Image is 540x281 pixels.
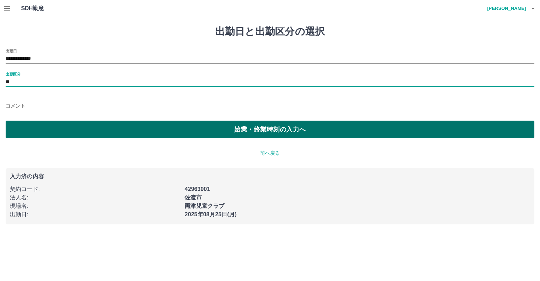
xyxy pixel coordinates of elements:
p: 入力済の内容 [10,174,530,179]
label: 出勤区分 [6,71,20,77]
p: 前へ戻る [6,149,534,157]
b: 42963001 [185,186,210,192]
h1: 出勤日と出勤区分の選択 [6,26,534,38]
p: 現場名 : [10,202,180,210]
b: 両津児童クラブ [185,203,224,209]
b: 佐渡市 [185,194,201,200]
p: 出勤日 : [10,210,180,219]
button: 始業・終業時刻の入力へ [6,121,534,138]
p: 法人名 : [10,193,180,202]
b: 2025年08月25日(月) [185,211,237,217]
p: 契約コード : [10,185,180,193]
label: 出勤日 [6,48,17,53]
